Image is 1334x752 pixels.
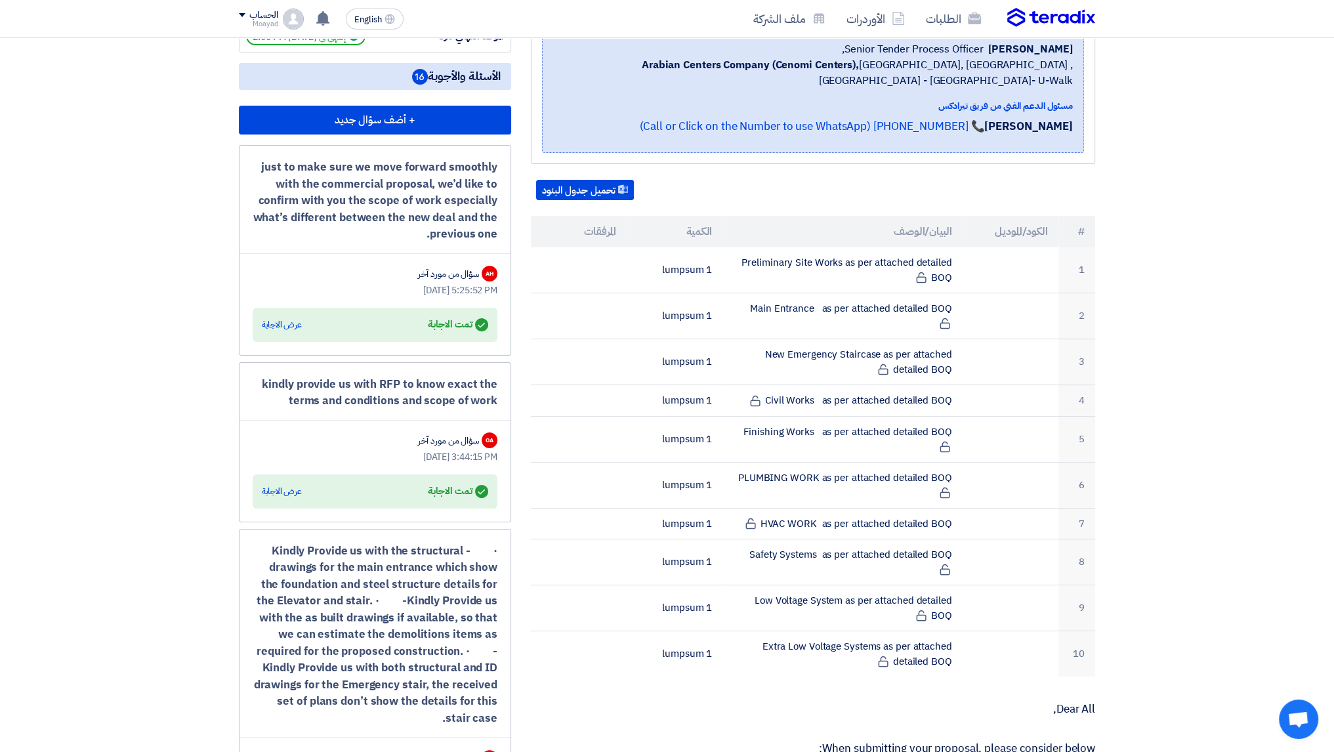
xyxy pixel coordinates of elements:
div: just to make sure we move forward smoothly with the commercial proposal, we’d like to confirm wit... [253,159,497,243]
div: مسئول الدعم الفني من فريق تيرادكس [553,99,1073,113]
td: Finishing Works as per attached detailed BOQ [722,416,962,462]
td: 5 [1058,416,1095,462]
td: 9 [1058,585,1095,631]
td: 1 lumpsum [627,585,722,631]
td: Low Voltage System as per attached detailed BOQ [722,585,962,631]
th: الكمية [627,216,722,247]
span: English [354,15,382,24]
td: New Emergency Staircase as per attached detailed BOQ [722,339,962,385]
td: 2 [1058,293,1095,339]
td: Extra Low Voltage Systems as per attached detailed BOQ [722,631,962,677]
td: Safety Systems as per attached detailed BOQ [722,539,962,585]
th: # [1058,216,1095,247]
div: Moayad [239,20,278,28]
td: 1 lumpsum [627,385,722,417]
div: الحساب [249,10,278,21]
th: المرفقات [531,216,627,247]
td: 10 [1058,631,1095,677]
span: 16 [412,69,428,85]
td: 1 lumpsum [627,631,722,677]
div: Open chat [1279,700,1318,739]
div: · - Kindly Provide us with the structural drawings for the main entrance which show the foundatio... [253,543,497,727]
p: Dear All, [531,703,1095,716]
button: تحميل جدول البنود [536,180,634,201]
img: Teradix logo [1007,8,1095,28]
td: 8 [1058,539,1095,585]
span: الأسئلة والأجوبة [412,68,501,85]
a: ملف الشركة [743,3,836,34]
div: تمت الاجابة [428,482,488,501]
td: 1 [1058,247,1095,293]
div: عرض الاجابة [262,485,302,498]
a: الأوردرات [836,3,915,34]
strong: [PERSON_NAME] [984,118,1073,135]
th: الكود/الموديل [963,216,1058,247]
td: 1 lumpsum [627,293,722,339]
td: Civil Works as per attached detailed BOQ [722,385,962,417]
button: English [346,9,404,30]
div: kindly provide us with RFP to know exact the terms and conditions and scope of work [253,376,497,409]
td: 1 lumpsum [627,462,722,508]
td: 1 lumpsum [627,508,722,539]
span: [GEOGRAPHIC_DATA], [GEOGRAPHIC_DATA] ,[GEOGRAPHIC_DATA] - [GEOGRAPHIC_DATA]- U-Walk [553,57,1073,89]
div: AH [482,266,497,282]
b: Arabian Centers Company (Cenomi Centers), [642,57,859,73]
td: 1 lumpsum [627,339,722,385]
div: عرض الاجابة [262,318,302,331]
span: [PERSON_NAME] [988,41,1073,57]
div: تمت الاجابة [428,316,488,334]
th: البيان/الوصف [722,216,962,247]
button: + أضف سؤال جديد [239,106,511,135]
div: سؤال من مورد آخر [418,434,479,448]
a: 📞 [PHONE_NUMBER] (Call or Click on the Number to use WhatsApp) [639,118,984,135]
td: 7 [1058,508,1095,539]
td: PLUMBING WORK as per attached detailed BOQ [722,462,962,508]
div: [DATE] 3:44:15 PM [253,450,497,464]
td: 6 [1058,462,1095,508]
div: OA [482,432,497,448]
div: [DATE] 5:25:52 PM [253,283,497,297]
div: سؤال من مورد آخر [418,267,479,281]
td: HVAC WORK as per attached detailed BOQ [722,508,962,539]
a: الطلبات [915,3,991,34]
td: Preliminary Site Works as per attached detailed BOQ [722,247,962,293]
img: profile_test.png [283,9,304,30]
span: Senior Tender Process Officer, [842,41,983,57]
td: 4 [1058,385,1095,417]
td: 1 lumpsum [627,416,722,462]
td: Main Entrance as per attached detailed BOQ [722,293,962,339]
td: 1 lumpsum [627,247,722,293]
td: 3 [1058,339,1095,385]
td: 1 lumpsum [627,539,722,585]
